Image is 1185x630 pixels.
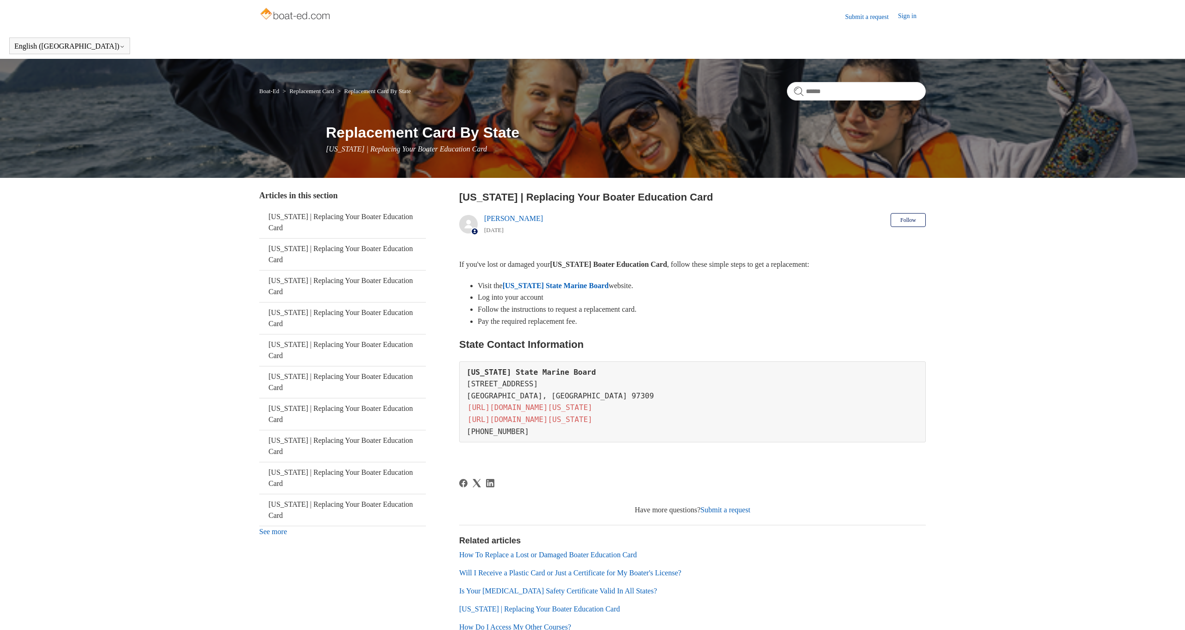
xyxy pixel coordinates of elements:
li: Visit the website. [478,280,926,292]
a: [US_STATE] | Replacing Your Boater Education Card [259,302,426,334]
li: Follow the instructions to request a replacement card. [478,303,926,315]
p: If you've lost or damaged your , follow these simple steps to get a replacement: [459,258,926,271]
a: How To Replace a Lost or Damaged Boater Education Card [459,551,637,559]
input: Search [787,82,926,101]
a: [US_STATE] | Replacing Your Boater Education Card [259,494,426,526]
h1: Replacement Card By State [326,121,926,144]
div: Have more questions? [459,504,926,516]
a: LinkedIn [486,479,494,487]
strong: [US_STATE] State Marine Board [467,368,596,377]
a: Boat-Ed [259,88,279,94]
a: [US_STATE] | Replacing Your Boater Education Card [259,271,426,302]
a: [US_STATE] | Replacing Your Boater Education Card [459,605,620,613]
a: [PERSON_NAME] [484,214,543,222]
svg: Share this page on LinkedIn [486,479,494,487]
a: [US_STATE] | Replacing Your Boater Education Card [259,334,426,366]
span: Articles in this section [259,191,337,200]
a: [US_STATE] | Replacing Your Boater Education Card [259,239,426,270]
a: [US_STATE] | Replacing Your Boater Education Card [259,398,426,430]
div: Live chat [1154,599,1178,623]
li: Replacement Card [281,88,336,94]
li: Boat-Ed [259,88,281,94]
a: [US_STATE] | Replacing Your Boater Education Card [259,366,426,398]
a: [US_STATE] State Marine Board [503,282,609,290]
a: Sign in [898,11,926,22]
img: Boat-Ed Help Center home page [259,6,333,24]
a: [URL][DOMAIN_NAME][US_STATE] [467,402,593,413]
a: Submit a request [700,506,750,514]
a: Will I Receive a Plastic Card or Just a Certificate for My Boater's License? [459,569,681,577]
a: Replacement Card By State [344,88,411,94]
strong: [US_STATE] Boater Education Card [550,260,667,268]
time: 05/22/2024, 08:59 [484,227,504,233]
span: [US_STATE] | Replacing Your Boater Education Card [326,145,487,153]
h2: State Contact Information [459,336,926,353]
a: Is Your [MEDICAL_DATA] Safety Certificate Valid In All States? [459,587,657,595]
a: Facebook [459,479,468,487]
h2: Related articles [459,535,926,547]
button: Follow Article [891,213,926,227]
a: [US_STATE] | Replacing Your Boater Education Card [259,430,426,462]
a: Submit a request [845,12,898,22]
h2: Oregon | Replacing Your Boater Education Card [459,189,926,205]
a: See more [259,528,287,535]
li: Replacement Card By State [336,88,411,94]
pre: [STREET_ADDRESS] [GEOGRAPHIC_DATA], [GEOGRAPHIC_DATA] 97309 [PHONE_NUMBER] [459,361,926,443]
svg: Share this page on Facebook [459,479,468,487]
a: [US_STATE] | Replacing Your Boater Education Card [259,462,426,494]
button: English ([GEOGRAPHIC_DATA]) [14,42,125,50]
a: X Corp [473,479,481,487]
svg: Share this page on X Corp [473,479,481,487]
a: [URL][DOMAIN_NAME][US_STATE] [467,414,593,425]
li: Pay the required replacement fee. [478,315,926,328]
a: [US_STATE] | Replacing Your Boater Education Card [259,207,426,238]
li: Log into your account [478,291,926,303]
a: Replacement Card [289,88,334,94]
